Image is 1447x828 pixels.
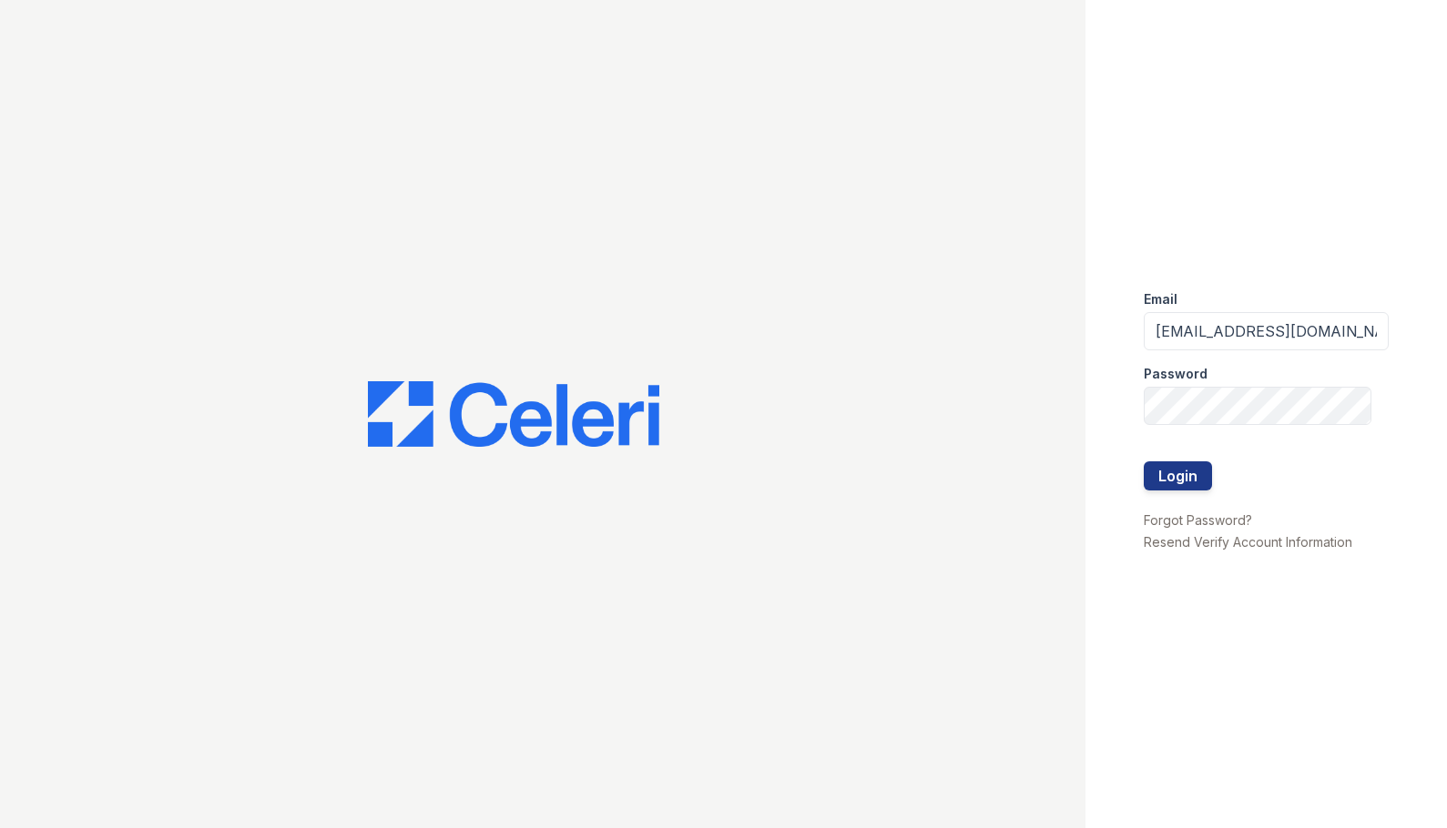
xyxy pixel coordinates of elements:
[1144,290,1177,308] label: Email
[1144,534,1352,550] a: Resend Verify Account Information
[1144,365,1208,383] label: Password
[368,381,659,447] img: CE_Logo_Blue-a8612792a0a2168367f1c8372b55b34899dd931a85d93a1a3d3e32e68fde9ad4.png
[1144,512,1252,528] a: Forgot Password?
[1144,461,1212,490] button: Login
